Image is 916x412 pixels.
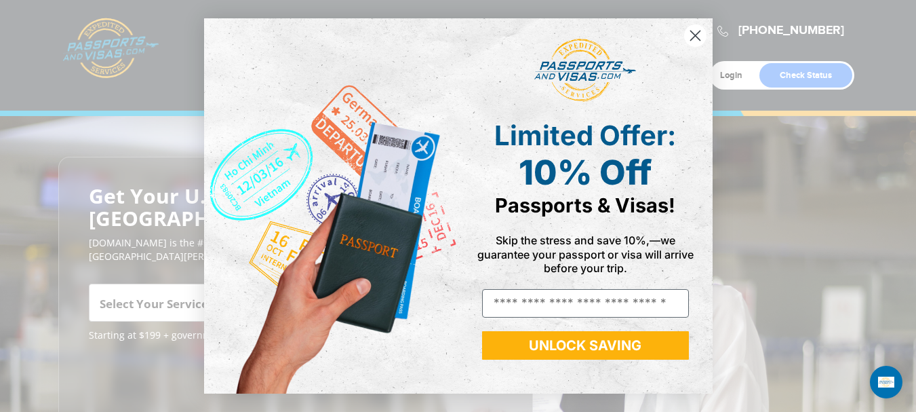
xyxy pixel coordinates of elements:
span: Passports & Visas! [495,193,675,217]
img: de9cda0d-0715-46ca-9a25-073762a91ba7.png [204,18,458,394]
button: Close dialog [683,24,707,48]
div: Open Intercom Messenger [870,366,902,398]
span: 10% Off [519,152,652,193]
span: Skip the stress and save 10%,—we guarantee your passport or visa will arrive before your trip. [477,233,694,274]
button: UNLOCK SAVING [482,331,689,360]
img: passports and visas [534,39,636,102]
span: Limited Offer: [494,119,676,152]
